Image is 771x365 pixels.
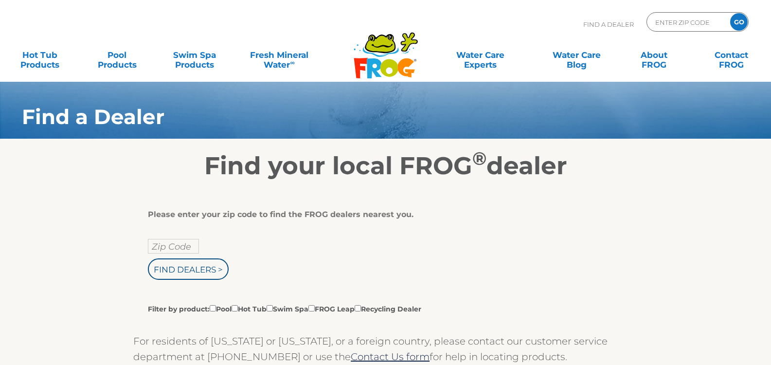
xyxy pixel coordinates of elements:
[431,45,529,65] a: Water CareExperts
[133,333,638,365] p: For residents of [US_STATE] or [US_STATE], or a foreign country, please contact our customer serv...
[730,13,748,31] input: GO
[355,305,361,311] input: Filter by product:PoolHot TubSwim SpaFROG LeapRecycling Dealer
[351,351,430,363] a: Contact Us form
[348,19,423,79] img: Frog Products Logo
[701,45,761,65] a: ContactFROG
[472,147,486,169] sup: ®
[232,305,238,311] input: Filter by product:PoolHot TubSwim SpaFROG LeapRecycling Dealer
[7,151,764,181] h2: Find your local FROG dealer
[624,45,684,65] a: AboutFROG
[148,258,229,280] input: Find Dealers >
[22,105,688,128] h1: Find a Dealer
[267,305,273,311] input: Filter by product:PoolHot TubSwim SpaFROG LeapRecycling Dealer
[308,305,315,311] input: Filter by product:PoolHot TubSwim SpaFROG LeapRecycling Dealer
[547,45,607,65] a: Water CareBlog
[148,303,421,314] label: Filter by product: Pool Hot Tub Swim Spa FROG Leap Recycling Dealer
[164,45,225,65] a: Swim SpaProducts
[583,12,634,36] p: Find A Dealer
[210,305,216,311] input: Filter by product:PoolHot TubSwim SpaFROG LeapRecycling Dealer
[242,45,317,65] a: Fresh MineralWater∞
[148,210,616,219] div: Please enter your zip code to find the FROG dealers nearest you.
[10,45,70,65] a: Hot TubProducts
[87,45,147,65] a: PoolProducts
[290,59,294,66] sup: ∞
